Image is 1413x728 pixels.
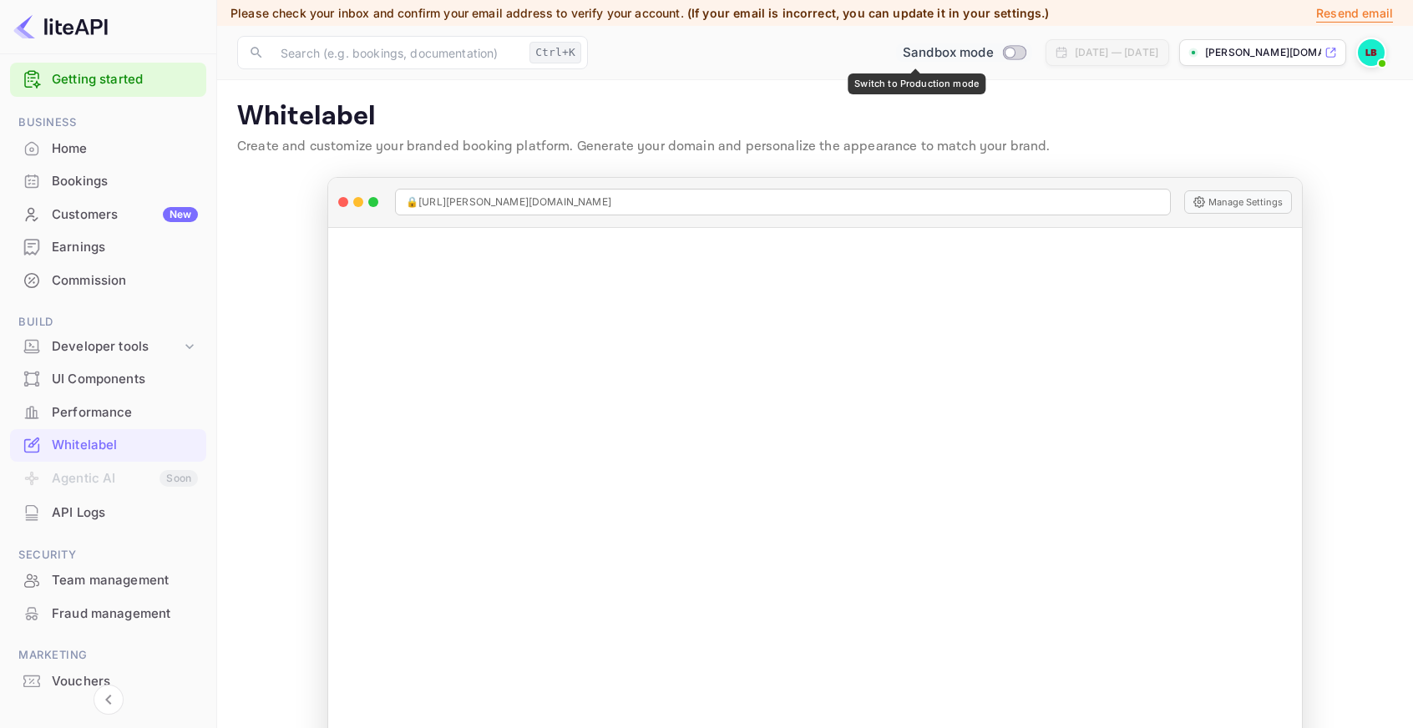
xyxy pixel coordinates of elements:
div: Switch to Production mode [896,43,1032,63]
button: Manage Settings [1184,190,1292,214]
div: Vouchers [52,672,198,691]
span: Sandbox mode [903,43,994,63]
a: Whitelabel [10,429,206,460]
div: Performance [52,403,198,422]
div: Switch to Production mode [848,73,985,94]
img: LiteAPI logo [13,13,108,40]
span: Marketing [10,646,206,665]
a: Vouchers [10,665,206,696]
div: Earnings [52,238,198,257]
div: Vouchers [10,665,206,698]
span: Security [10,546,206,564]
img: Luis Balderas [1358,39,1385,66]
a: Team management [10,564,206,595]
p: Resend email [1316,4,1393,23]
button: Collapse navigation [94,685,124,715]
div: Getting started [10,63,206,97]
div: Team management [10,564,206,597]
div: Ctrl+K [529,42,581,63]
p: Whitelabel [237,100,1393,134]
div: Home [10,133,206,165]
a: UI Components [10,363,206,394]
div: Developer tools [10,332,206,361]
span: (If your email is incorrect, you can update it in your settings.) [687,6,1050,20]
div: Bookings [52,172,198,191]
span: Business [10,114,206,132]
div: New [163,207,198,222]
a: Performance [10,397,206,427]
div: Whitelabel [52,436,198,455]
a: CustomersNew [10,199,206,230]
div: Commission [52,271,198,291]
a: Fraud management [10,598,206,629]
a: Bookings [10,165,206,196]
div: Fraud management [10,598,206,630]
div: UI Components [10,363,206,396]
div: UI Components [52,370,198,389]
a: Commission [10,265,206,296]
div: API Logs [10,497,206,529]
div: Customers [52,205,198,225]
div: Earnings [10,231,206,264]
p: [PERSON_NAME][DOMAIN_NAME]... [1205,45,1321,60]
a: Getting started [52,70,198,89]
div: CustomersNew [10,199,206,231]
div: [DATE] — [DATE] [1075,45,1158,60]
div: Whitelabel [10,429,206,462]
span: 🔒 [URL][PERSON_NAME][DOMAIN_NAME] [406,195,611,210]
div: Team management [52,571,198,590]
div: Commission [10,265,206,297]
a: Home [10,133,206,164]
div: Performance [10,397,206,429]
div: Developer tools [52,337,181,356]
a: Earnings [10,231,206,262]
p: Create and customize your branded booking platform. Generate your domain and personalize the appe... [237,137,1393,157]
span: Build [10,313,206,331]
span: Please check your inbox and confirm your email address to verify your account. [230,6,684,20]
div: Fraud management [52,604,198,624]
div: Home [52,139,198,159]
input: Search (e.g. bookings, documentation) [271,36,523,69]
div: Bookings [10,165,206,198]
a: API Logs [10,497,206,528]
div: API Logs [52,503,198,523]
